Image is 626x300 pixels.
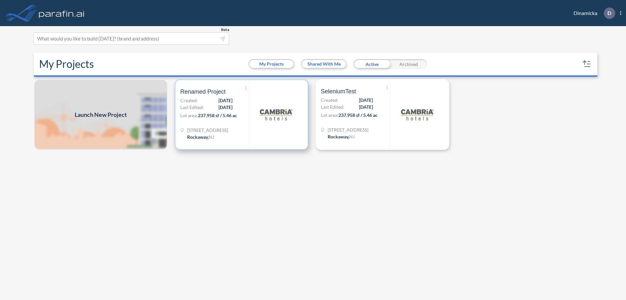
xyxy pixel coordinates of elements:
[39,58,94,70] h2: My Projects
[37,7,86,20] img: logo
[321,112,338,118] span: Lot area:
[349,134,355,139] span: NJ
[390,59,427,69] div: Archived
[328,134,349,139] span: Rockaway ,
[198,113,237,118] span: 237,958 sf / 5.46 ac
[218,104,232,111] span: [DATE]
[328,133,355,140] div: Rockaway, NJ
[564,8,621,19] div: Dinamicka
[187,127,228,134] span: 321 Mt Hope Ave
[401,98,434,131] img: logo
[338,112,378,118] span: 237,958 sf / 5.46 ac
[359,97,373,103] span: [DATE]
[187,134,209,140] span: Rockaway ,
[221,27,229,32] span: Beta
[180,113,198,118] span: Lot area:
[180,88,226,96] span: Renamed Project
[218,97,232,104] span: [DATE]
[34,79,168,150] img: add
[187,134,214,140] div: Rockaway, NJ
[328,126,368,133] span: 321 Mt Hope Ave
[34,79,168,150] a: Launch New Project
[321,103,344,110] span: Last Edited:
[180,104,204,111] span: Last Edited:
[607,10,611,16] p: D
[582,59,592,69] button: sort
[321,87,356,95] span: SeleniumTest
[321,97,338,103] span: Created:
[75,110,127,119] span: Launch New Project
[260,98,292,131] img: logo
[359,103,373,110] span: [DATE]
[180,97,198,104] span: Created:
[249,60,293,68] button: My Projects
[302,60,346,68] button: Shared With Me
[353,59,390,69] div: Active
[209,134,214,140] span: NJ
